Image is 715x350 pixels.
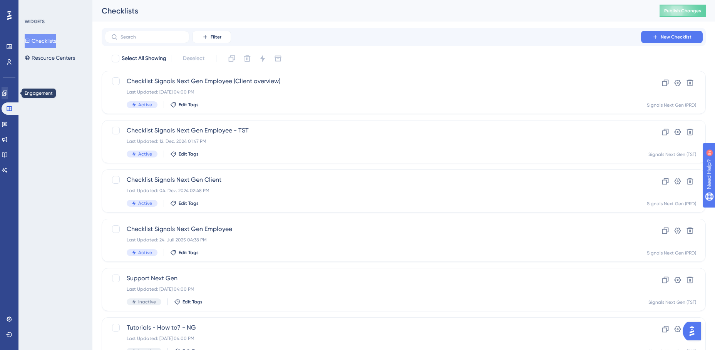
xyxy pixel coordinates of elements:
[52,4,57,10] div: 9+
[647,250,696,256] div: Signals Next Gen (PRD)
[193,31,231,43] button: Filter
[127,175,619,184] span: Checklist Signals Next Gen Client
[176,52,211,65] button: Deselect
[138,250,152,256] span: Active
[138,151,152,157] span: Active
[127,286,619,292] div: Last Updated: [DATE] 04:00 PM
[170,151,199,157] button: Edit Tags
[683,320,706,343] iframe: UserGuiding AI Assistant Launcher
[647,102,696,108] div: Signals Next Gen (PRD)
[18,2,48,11] span: Need Help?
[138,299,156,305] span: Inactive
[641,31,703,43] button: New Checklist
[179,250,199,256] span: Edit Tags
[25,34,56,48] button: Checklists
[183,299,203,305] span: Edit Tags
[25,51,75,65] button: Resource Centers
[122,54,166,63] span: Select All Showing
[174,299,203,305] button: Edit Tags
[661,34,692,40] span: New Checklist
[127,138,619,144] div: Last Updated: 12. Dez. 2024 01:47 PM
[127,126,619,135] span: Checklist Signals Next Gen Employee - TST
[138,200,152,206] span: Active
[170,102,199,108] button: Edit Tags
[647,201,696,207] div: Signals Next Gen (PRD)
[170,250,199,256] button: Edit Tags
[127,188,619,194] div: Last Updated: 04. Dez. 2024 02:48 PM
[127,323,619,332] span: Tutorials - How to? - NG
[664,8,701,14] span: Publish Changes
[179,102,199,108] span: Edit Tags
[102,5,640,16] div: Checklists
[179,151,199,157] span: Edit Tags
[127,224,619,234] span: Checklist Signals Next Gen Employee
[183,54,204,63] span: Deselect
[170,200,199,206] button: Edit Tags
[127,237,619,243] div: Last Updated: 24. Juli 2025 04:38 PM
[179,200,199,206] span: Edit Tags
[121,34,183,40] input: Search
[127,77,619,86] span: Checklist Signals Next Gen Employee (Client overview)
[211,34,221,40] span: Filter
[660,5,706,17] button: Publish Changes
[648,299,696,305] div: Signals Next Gen (TST)
[138,102,152,108] span: Active
[648,151,696,157] div: Signals Next Gen (TST)
[127,89,619,95] div: Last Updated: [DATE] 04:00 PM
[25,18,45,25] div: WIDGETS
[127,335,619,342] div: Last Updated: [DATE] 04:00 PM
[127,274,619,283] span: Support Next Gen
